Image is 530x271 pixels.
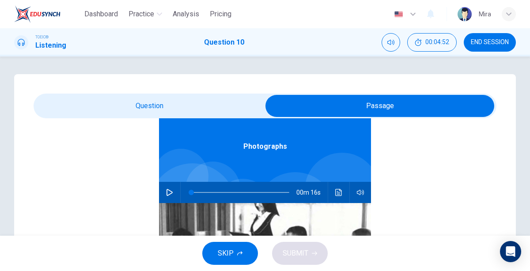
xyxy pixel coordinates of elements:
[393,11,404,18] img: en
[500,241,521,262] div: Open Intercom Messenger
[202,242,258,265] button: SKIP
[471,39,509,46] span: END SESSION
[332,182,346,203] button: Click to see the audio transcription
[458,7,472,21] img: Profile picture
[173,9,199,19] span: Analysis
[35,40,66,51] h1: Listening
[296,182,328,203] span: 00m 16s
[243,141,287,152] span: Photographs
[35,34,49,40] span: TOEIC®
[14,5,81,23] a: EduSynch logo
[407,33,457,52] button: 00:04:52
[218,247,234,260] span: SKIP
[125,6,166,22] button: Practice
[129,9,154,19] span: Practice
[81,6,121,22] button: Dashboard
[204,37,244,48] h1: Question 10
[479,9,491,19] div: Mira
[382,33,400,52] div: Mute
[425,39,449,46] span: 00:04:52
[206,6,235,22] button: Pricing
[169,6,203,22] button: Analysis
[210,9,231,19] span: Pricing
[407,33,457,52] div: Hide
[14,5,61,23] img: EduSynch logo
[464,33,516,52] button: END SESSION
[84,9,118,19] span: Dashboard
